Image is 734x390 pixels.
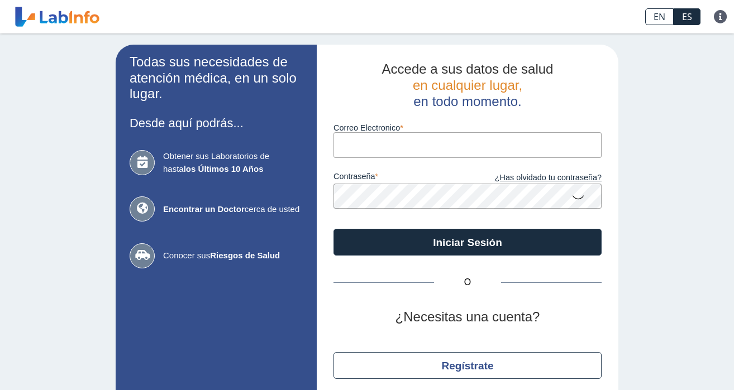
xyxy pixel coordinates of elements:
[382,61,554,76] span: Accede a sus datos de salud
[163,150,303,175] span: Obtener sus Laboratorios de hasta
[333,229,602,256] button: Iniciar Sesión
[645,8,674,25] a: EN
[163,249,303,262] span: Conocer sus
[333,123,602,132] label: Correo Electronico
[413,94,521,109] span: en todo momento.
[210,251,280,260] b: Riesgos de Salud
[163,203,303,216] span: cerca de usted
[413,78,522,93] span: en cualquier lugar,
[163,204,245,214] b: Encontrar un Doctor
[434,276,501,289] span: O
[130,116,303,130] h3: Desde aquí podrás...
[333,309,602,325] h2: ¿Necesitas una cuenta?
[184,164,264,174] b: los Últimos 10 Años
[333,172,468,184] label: contraseña
[674,8,700,25] a: ES
[468,172,602,184] a: ¿Has olvidado tu contraseña?
[333,352,602,379] button: Regístrate
[130,54,303,102] h2: Todas sus necesidades de atención médica, en un solo lugar.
